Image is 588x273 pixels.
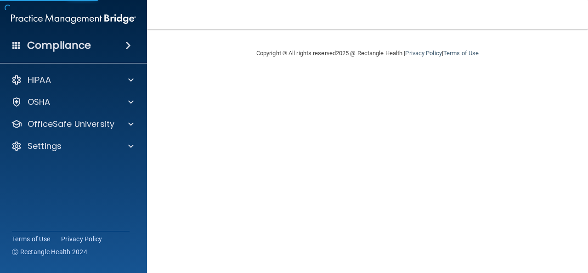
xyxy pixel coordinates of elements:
[27,39,91,52] h4: Compliance
[405,50,441,57] a: Privacy Policy
[61,234,102,244] a: Privacy Policy
[12,234,50,244] a: Terms of Use
[443,50,479,57] a: Terms of Use
[28,141,62,152] p: Settings
[11,74,134,85] a: HIPAA
[28,97,51,108] p: OSHA
[200,39,535,68] div: Copyright © All rights reserved 2025 @ Rectangle Health | |
[11,119,134,130] a: OfficeSafe University
[12,247,87,256] span: Ⓒ Rectangle Health 2024
[28,74,51,85] p: HIPAA
[28,119,114,130] p: OfficeSafe University
[11,141,134,152] a: Settings
[11,97,134,108] a: OSHA
[11,10,136,28] img: PMB logo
